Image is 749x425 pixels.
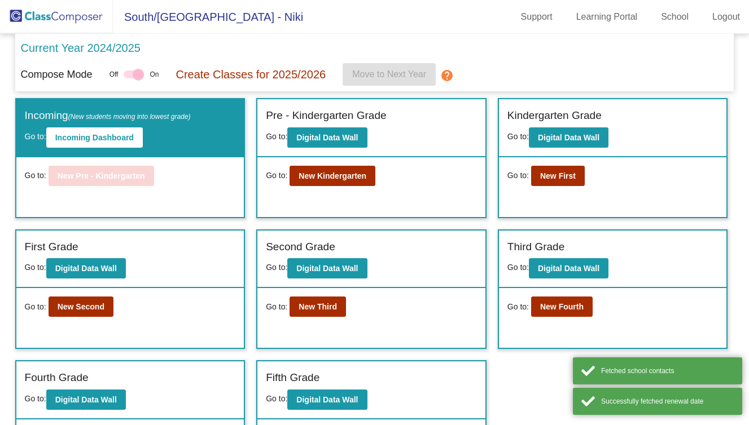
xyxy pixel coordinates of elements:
button: Move to Next Year [343,63,436,86]
span: Go to: [25,301,46,313]
button: New Fourth [531,296,593,317]
p: Create Classes for 2025/2026 [176,66,326,83]
span: Go to: [507,301,529,313]
button: Incoming Dashboard [46,127,143,148]
span: Go to: [507,263,529,272]
a: Logout [703,8,749,26]
span: Off [109,69,119,79]
b: New Second [58,302,104,311]
p: Current Year 2024/2025 [21,39,141,56]
span: Go to: [266,263,287,272]
b: New Fourth [540,302,584,311]
span: Go to: [507,170,529,181]
b: Digital Data Wall [538,264,599,273]
span: South/[GEOGRAPHIC_DATA] - Niki [113,8,303,26]
b: New First [540,171,576,180]
span: (New students moving into lowest grade) [68,113,191,121]
b: Digital Data Wall [538,133,599,142]
span: Go to: [507,132,529,141]
p: Compose Mode [21,67,93,82]
b: Digital Data Wall [55,264,117,273]
b: New Third [299,302,337,311]
b: New Pre - Kindergarten [58,171,145,180]
label: First Grade [25,239,78,255]
button: New Kindergarten [290,166,375,186]
button: New Pre - Kindergarten [49,166,154,186]
label: Fourth Grade [25,370,89,386]
a: Support [512,8,562,26]
b: Digital Data Wall [296,395,358,404]
div: Successfully fetched renewal date [601,396,734,406]
span: Go to: [25,170,46,181]
button: New Third [290,296,346,317]
button: Digital Data Wall [46,389,126,410]
a: Learning Portal [567,8,647,26]
label: Kindergarten Grade [507,108,602,124]
span: Go to: [25,132,46,141]
button: Digital Data Wall [287,389,367,410]
span: Go to: [266,170,287,181]
label: Second Grade [266,239,335,255]
span: Move to Next Year [352,69,426,79]
a: School [652,8,698,26]
div: Fetched school contacts [601,366,734,376]
span: Go to: [266,301,287,313]
label: Third Grade [507,239,564,255]
button: Digital Data Wall [46,258,126,278]
b: Digital Data Wall [296,133,358,142]
button: Digital Data Wall [529,258,608,278]
label: Incoming [25,108,191,124]
span: Go to: [266,132,287,141]
b: Digital Data Wall [296,264,358,273]
label: Fifth Grade [266,370,319,386]
button: New Second [49,296,113,317]
button: New First [531,166,585,186]
label: Pre - Kindergarten Grade [266,108,386,124]
button: Digital Data Wall [529,127,608,148]
mat-icon: help [440,69,454,82]
span: On [150,69,159,79]
button: Digital Data Wall [287,258,367,278]
button: Digital Data Wall [287,127,367,148]
b: New Kindergarten [299,171,366,180]
b: Incoming Dashboard [55,133,134,142]
b: Digital Data Wall [55,395,117,404]
span: Go to: [25,263,46,272]
span: Go to: [25,394,46,403]
span: Go to: [266,394,287,403]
